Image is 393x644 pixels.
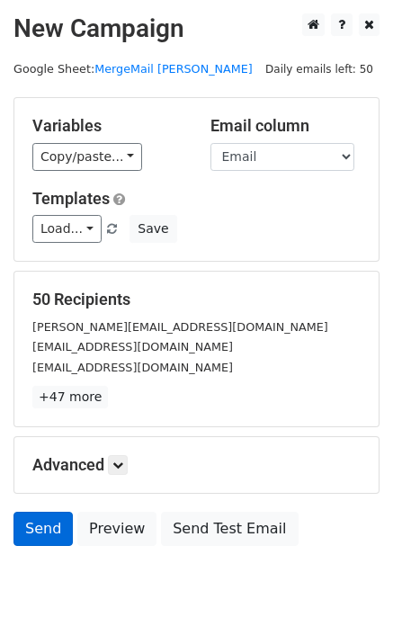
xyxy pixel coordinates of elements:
[32,386,108,408] a: +47 more
[32,116,183,136] h5: Variables
[32,320,328,334] small: [PERSON_NAME][EMAIL_ADDRESS][DOMAIN_NAME]
[130,215,176,243] button: Save
[161,512,298,546] a: Send Test Email
[13,13,380,44] h2: New Campaign
[13,62,253,76] small: Google Sheet:
[32,143,142,171] a: Copy/paste...
[303,558,393,644] iframe: Chat Widget
[77,512,156,546] a: Preview
[32,361,233,374] small: [EMAIL_ADDRESS][DOMAIN_NAME]
[32,215,102,243] a: Load...
[32,340,233,353] small: [EMAIL_ADDRESS][DOMAIN_NAME]
[259,62,380,76] a: Daily emails left: 50
[32,189,110,208] a: Templates
[94,62,253,76] a: MergeMail [PERSON_NAME]
[259,59,380,79] span: Daily emails left: 50
[13,512,73,546] a: Send
[32,455,361,475] h5: Advanced
[210,116,362,136] h5: Email column
[32,290,361,309] h5: 50 Recipients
